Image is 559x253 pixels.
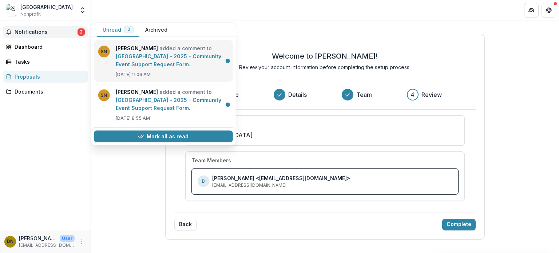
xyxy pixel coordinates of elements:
p: added a comment to . [116,88,229,112]
p: [EMAIL_ADDRESS][DOMAIN_NAME] [212,182,286,189]
span: 2 [78,28,85,36]
a: Documents [3,86,88,98]
button: Get Help [542,3,556,17]
button: Mark all as read [94,131,233,142]
h3: Review [421,90,442,99]
div: Danielle Nelson [7,239,13,244]
p: Review your account information before completing the setup process. [239,63,411,71]
div: Documents [15,88,82,95]
h2: Welcome to [PERSON_NAME]! [272,52,378,60]
button: Complete [442,219,476,230]
a: [GEOGRAPHIC_DATA] - 2025 - Community Event Support Request Form [116,97,221,111]
div: 4 [411,90,415,99]
button: Partners [524,3,539,17]
a: Tasks [3,56,88,68]
img: Seaside School District [6,4,17,16]
span: Nonprofit [20,11,41,17]
span: 2 [127,27,130,32]
h3: Team [356,90,372,99]
div: Tasks [15,58,82,66]
button: More [78,237,86,246]
p: [EMAIL_ADDRESS][DOMAIN_NAME] [19,242,75,249]
h4: Team Members [191,158,231,164]
a: Dashboard [3,41,88,53]
a: Proposals [3,71,88,83]
button: Unread [97,23,139,37]
button: Archived [139,23,173,37]
div: [GEOGRAPHIC_DATA] [20,3,73,11]
span: Notifications [15,29,78,35]
p: added a comment to . [116,44,229,68]
a: [GEOGRAPHIC_DATA] - 2025 - Community Event Support Request Form [116,53,221,67]
p: D [202,178,205,185]
h3: Details [288,90,307,99]
div: Proposals [15,73,82,80]
p: [PERSON_NAME] [19,234,57,242]
p: User [60,235,75,242]
div: Progress [208,89,442,100]
button: Notifications2 [3,26,88,38]
button: Back [174,219,197,230]
p: [PERSON_NAME] <[EMAIL_ADDRESS][DOMAIN_NAME]> [212,174,350,182]
button: Open entity switcher [78,3,88,17]
div: Dashboard [15,43,82,51]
